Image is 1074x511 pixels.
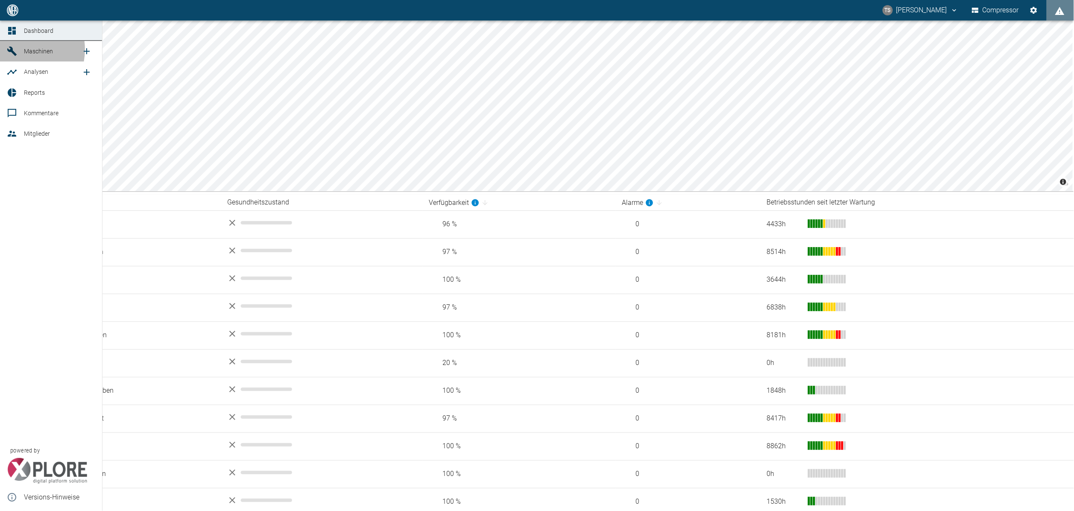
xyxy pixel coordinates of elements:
div: berechnet für die letzten 7 Tage [622,198,654,208]
div: No data [227,356,416,367]
td: Marktoffingen [57,460,220,488]
span: 0 [622,247,753,257]
div: 8181 h [767,330,801,340]
span: Reports [24,89,45,96]
span: Versions-Hinweise [24,492,95,502]
div: 6838 h [767,303,801,312]
span: 96 % [429,219,609,229]
span: 0 [622,469,753,479]
td: Malstedt [57,432,220,460]
span: 0 [622,303,753,312]
div: 3644 h [767,275,801,285]
td: Kroppenstedt [57,405,220,432]
span: 97 % [429,303,609,312]
span: 97 % [429,414,609,423]
img: logo [6,4,19,16]
td: Klein Wanzleben [57,377,220,405]
div: berechnet für die letzten 7 Tage [429,198,480,208]
div: No data [227,440,416,450]
td: Jürgenshagen [57,321,220,349]
a: new /machines [78,43,95,60]
span: 0 [622,275,753,285]
span: 100 % [429,469,609,479]
div: 8862 h [767,441,801,451]
div: No data [227,273,416,283]
span: Maschinen [24,48,53,55]
div: 8417 h [767,414,801,423]
div: No data [227,329,416,339]
span: 0 [622,219,753,229]
div: No data [227,384,416,394]
td: Forchheim [57,266,220,294]
canvas: Map [24,20,1073,191]
td: Altena [57,210,220,238]
span: Dashboard [24,27,53,34]
div: No data [227,412,416,422]
img: Xplore Logo [7,458,88,484]
span: 100 % [429,275,609,285]
span: 100 % [429,441,609,451]
span: 97 % [429,247,609,257]
td: Heygendorf [57,294,220,321]
div: No data [227,495,416,505]
div: 4433 h [767,219,801,229]
span: Analysen [24,68,48,75]
div: No data [227,467,416,478]
span: powered by [10,447,40,455]
span: 20 % [429,358,609,368]
span: 0 [622,386,753,396]
button: timo.streitbuerger@arcanum-energy.de [881,3,960,18]
button: Einstellungen [1026,3,1042,18]
th: Gesundheitszustand [220,195,422,210]
td: Bruchhausen [57,238,220,266]
td: Karben [57,349,220,377]
span: 0 [622,330,753,340]
div: 8514 h [767,247,801,257]
div: 0 h [767,469,801,479]
span: 100 % [429,330,609,340]
a: new /analyses/list/0 [78,64,95,81]
span: 0 [622,414,753,423]
span: 0 [622,441,753,451]
div: TS [883,5,893,15]
div: 0 h [767,358,801,368]
span: Kommentare [24,110,59,117]
button: Compressor [970,3,1021,18]
span: 0 [622,497,753,507]
div: 1848 h [767,386,801,396]
span: 100 % [429,497,609,507]
span: 0 [622,358,753,368]
span: 100 % [429,386,609,396]
div: 1530 h [767,497,801,507]
div: No data [227,245,416,256]
span: Mitglieder [24,130,50,137]
div: No data [227,301,416,311]
div: No data [227,218,416,228]
th: Betriebsstunden seit letzter Wartung [760,195,1074,210]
